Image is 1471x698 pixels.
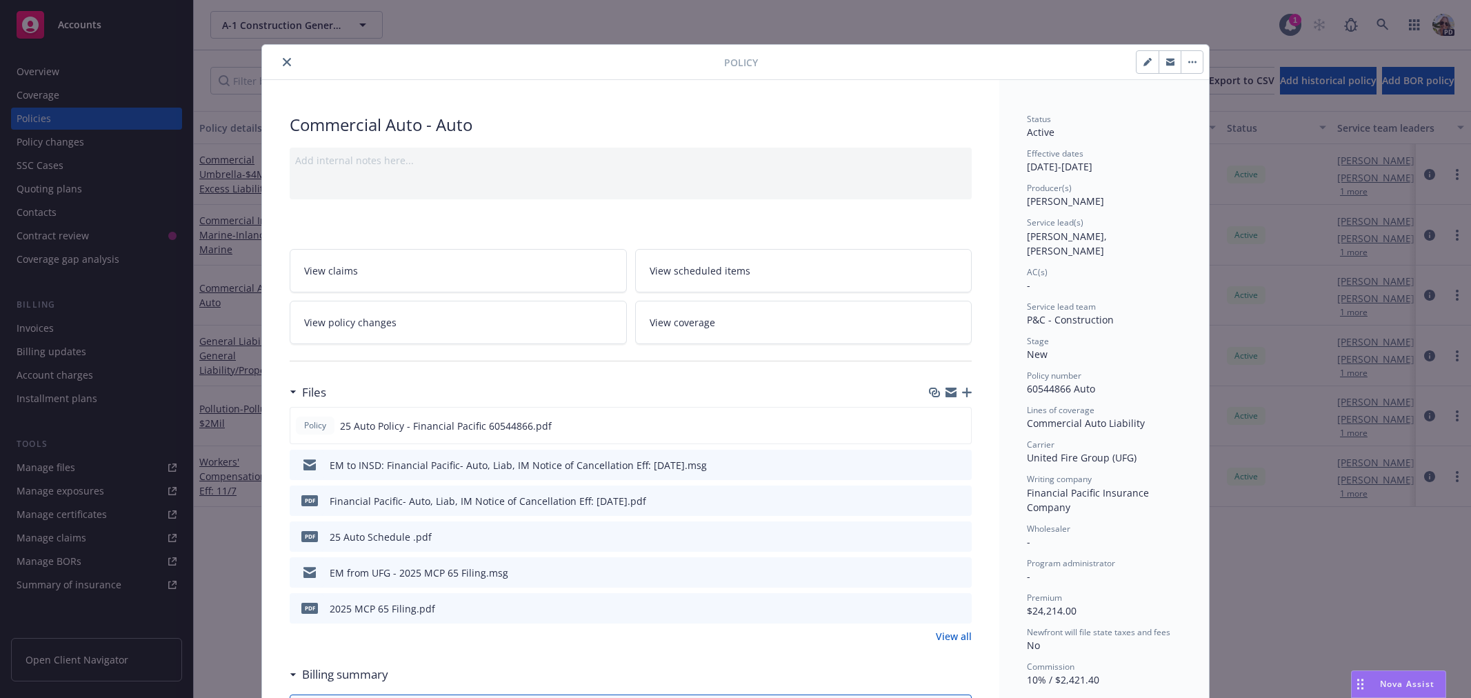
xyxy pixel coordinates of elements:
span: 10% / $2,421.40 [1027,673,1099,686]
span: Service lead(s) [1027,217,1083,228]
span: Newfront will file state taxes and fees [1027,626,1170,638]
span: AC(s) [1027,266,1048,278]
span: Commercial Auto Liability [1027,417,1145,430]
span: United Fire Group (UFG) [1027,451,1137,464]
button: download file [932,458,943,472]
span: New [1027,348,1048,361]
span: 60544866 Auto [1027,382,1095,395]
button: close [279,54,295,70]
span: Program administrator [1027,557,1115,569]
button: download file [931,419,942,433]
span: pdf [301,495,318,506]
a: View claims [290,249,627,292]
span: Effective dates [1027,148,1083,159]
span: Premium [1027,592,1062,604]
button: download file [932,494,943,508]
span: Policy [724,55,758,70]
div: Financial Pacific- Auto, Liab, IM Notice of Cancellation Eff: [DATE].pdf [330,494,646,508]
div: Billing summary [290,666,388,684]
span: View coverage [650,315,715,330]
div: EM from UFG - 2025 MCP 65 Filing.msg [330,566,508,580]
div: Drag to move [1352,671,1369,697]
button: download file [932,566,943,580]
button: preview file [954,458,966,472]
span: Status [1027,113,1051,125]
span: Nova Assist [1380,678,1434,690]
span: No [1027,639,1040,652]
span: Carrier [1027,439,1054,450]
span: - [1027,570,1030,583]
div: 25 Auto Schedule .pdf [330,530,432,544]
button: preview file [954,530,966,544]
span: Producer(s) [1027,182,1072,194]
div: 2025 MCP 65 Filing.pdf [330,601,435,616]
div: [DATE] - [DATE] [1027,148,1181,174]
span: Writing company [1027,473,1092,485]
span: P&C - Construction [1027,313,1114,326]
button: download file [932,530,943,544]
span: Policy number [1027,370,1081,381]
span: View policy changes [304,315,397,330]
div: Files [290,383,326,401]
span: Financial Pacific Insurance Company [1027,486,1152,514]
h3: Billing summary [302,666,388,684]
span: Active [1027,126,1054,139]
a: View scheduled items [635,249,972,292]
span: pdf [301,531,318,541]
span: [PERSON_NAME], [PERSON_NAME] [1027,230,1110,257]
span: $24,214.00 [1027,604,1077,617]
span: Service lead team [1027,301,1096,312]
div: EM to INSD: Financial Pacific- Auto, Liab, IM Notice of Cancellation Eff: [DATE].msg [330,458,707,472]
span: Policy [301,419,329,432]
span: Lines of coverage [1027,404,1094,416]
span: View scheduled items [650,263,750,278]
button: preview file [954,601,966,616]
span: Commission [1027,661,1074,672]
span: - [1027,279,1030,292]
span: - [1027,535,1030,548]
span: [PERSON_NAME] [1027,195,1104,208]
button: preview file [953,419,965,433]
button: Nova Assist [1351,670,1446,698]
button: preview file [954,494,966,508]
span: View claims [304,263,358,278]
a: View all [936,629,972,644]
span: Stage [1027,335,1049,347]
span: 25 Auto Policy - Financial Pacific 60544866.pdf [340,419,552,433]
div: Add internal notes here... [295,153,966,168]
span: Wholesaler [1027,523,1070,535]
button: download file [932,601,943,616]
a: View policy changes [290,301,627,344]
button: preview file [954,566,966,580]
span: pdf [301,603,318,613]
a: View coverage [635,301,972,344]
h3: Files [302,383,326,401]
div: Commercial Auto - Auto [290,113,972,137]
